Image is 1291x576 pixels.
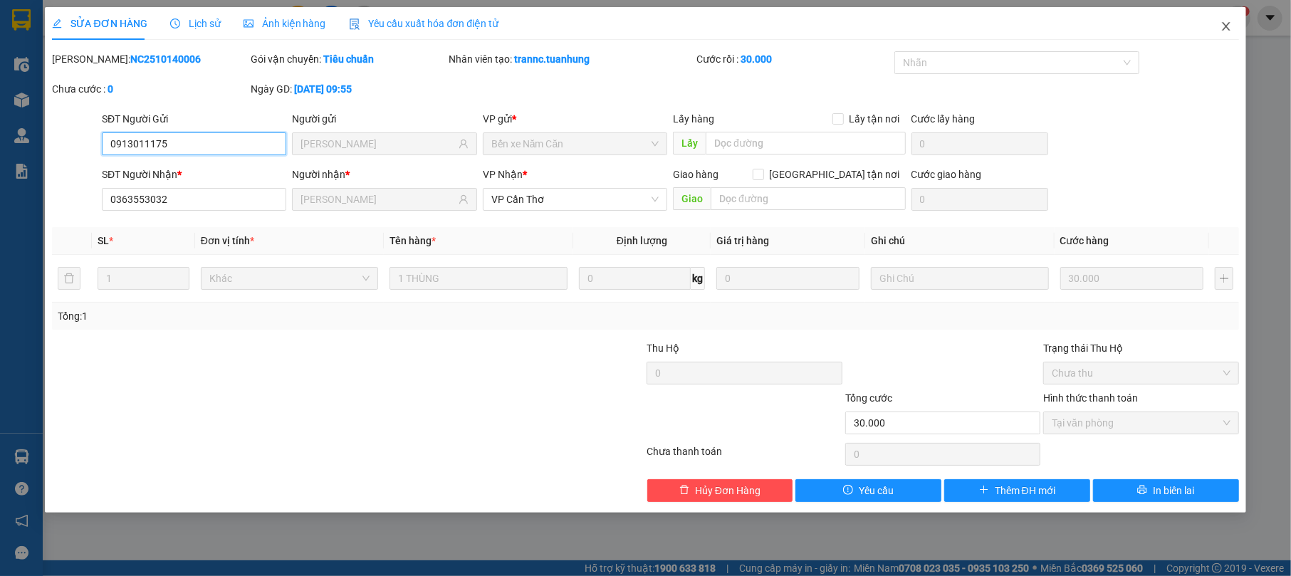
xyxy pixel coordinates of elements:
span: Yêu cầu [859,483,894,498]
button: delete [58,267,80,290]
input: 0 [716,267,859,290]
button: plusThêm ĐH mới [944,479,1090,502]
span: Tổng cước [845,392,892,404]
span: In biên lai [1153,483,1194,498]
button: printerIn biên lai [1093,479,1239,502]
input: Tên người nhận [300,192,455,207]
th: Ghi chú [865,227,1055,255]
span: Tên hàng [390,235,436,246]
input: 0 [1060,267,1203,290]
label: Hình thức thanh toán [1043,392,1138,404]
span: user [459,139,469,149]
span: Giá trị hàng [716,235,769,246]
button: exclamation-circleYêu cầu [795,479,941,502]
div: Chưa cước : [52,81,247,97]
input: Dọc đường [706,132,905,155]
button: deleteHủy Đơn Hàng [647,479,793,502]
b: 0 [108,83,113,95]
span: kg [691,267,705,290]
span: VP Cần Thơ [491,189,659,210]
span: printer [1137,485,1147,496]
input: VD: Bàn, Ghế [390,267,568,290]
span: Tại văn phòng [1052,412,1230,434]
span: Ảnh kiện hàng [244,18,326,29]
span: Giao hàng [673,169,718,180]
div: Gói vận chuyển: [251,51,446,67]
img: icon [349,19,360,30]
span: Lấy tận nơi [844,111,906,127]
div: Người nhận [292,167,476,182]
button: plus [1215,267,1233,290]
div: Chưa thanh toán [645,444,843,468]
span: Lấy hàng [673,113,714,125]
div: Trạng thái Thu Hộ [1043,340,1238,356]
span: edit [52,19,62,28]
span: [GEOGRAPHIC_DATA] tận nơi [764,167,906,182]
div: Cước rồi : [696,51,892,67]
span: Thêm ĐH mới [995,483,1055,498]
span: Định lượng [617,235,667,246]
span: Hủy Đơn Hàng [695,483,761,498]
div: SĐT Người Gửi [102,111,286,127]
div: VP gửi [483,111,667,127]
span: SL [98,235,109,246]
div: Nhân viên tạo: [449,51,694,67]
input: Ghi Chú [871,267,1049,290]
span: Bến xe Năm Căn [491,133,659,155]
span: user [459,194,469,204]
span: VP Nhận [483,169,523,180]
input: Cước giao hàng [911,188,1049,211]
input: Tên người gửi [300,136,455,152]
span: Giao [673,187,711,210]
span: Cước hàng [1060,235,1109,246]
span: Thu Hộ [647,342,679,354]
span: Yêu cầu xuất hóa đơn điện tử [349,18,499,29]
div: [PERSON_NAME]: [52,51,247,67]
span: close [1221,21,1232,32]
span: Đơn vị tính [201,235,254,246]
b: Tiêu chuẩn [323,53,374,65]
span: Chưa thu [1052,362,1230,384]
span: Lấy [673,132,706,155]
label: Cước giao hàng [911,169,982,180]
div: Tổng: 1 [58,308,498,324]
b: 30.000 [741,53,772,65]
span: Khác [209,268,370,289]
div: SĐT Người Nhận [102,167,286,182]
label: Cước lấy hàng [911,113,976,125]
span: SỬA ĐƠN HÀNG [52,18,147,29]
button: Close [1206,7,1246,47]
span: plus [979,485,989,496]
b: trannc.tuanhung [514,53,590,65]
span: exclamation-circle [843,485,853,496]
b: NC2510140006 [130,53,201,65]
div: Người gửi [292,111,476,127]
input: Cước lấy hàng [911,132,1049,155]
div: Ngày GD: [251,81,446,97]
span: picture [244,19,254,28]
span: clock-circle [170,19,180,28]
b: [DATE] 09:55 [294,83,352,95]
span: delete [679,485,689,496]
span: Lịch sử [170,18,221,29]
input: Dọc đường [711,187,905,210]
